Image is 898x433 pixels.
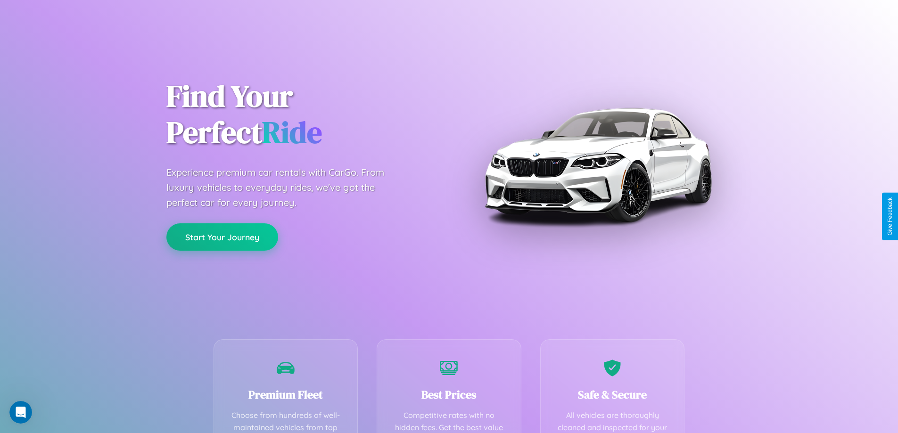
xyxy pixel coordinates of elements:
button: Start Your Journey [166,223,278,251]
h3: Best Prices [391,387,507,402]
iframe: Intercom live chat [9,401,32,424]
h3: Premium Fleet [228,387,344,402]
img: Premium BMW car rental vehicle [480,47,716,283]
span: Ride [262,112,322,153]
div: Give Feedback [887,197,893,236]
h1: Find Your Perfect [166,78,435,151]
p: Experience premium car rentals with CarGo. From luxury vehicles to everyday rides, we've got the ... [166,165,402,210]
h3: Safe & Secure [555,387,670,402]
